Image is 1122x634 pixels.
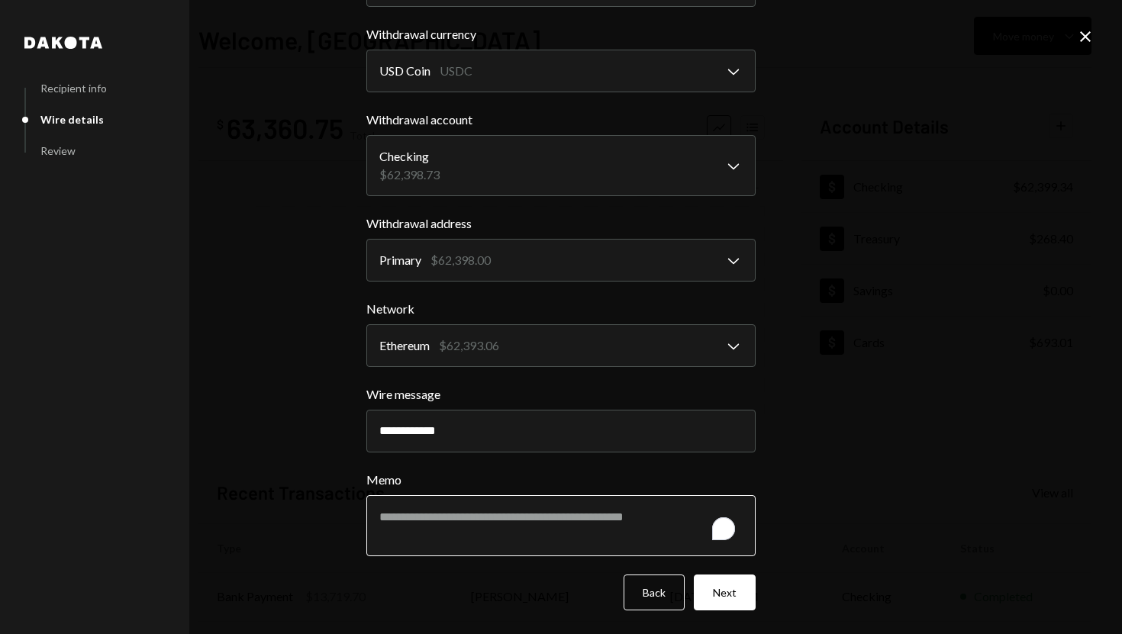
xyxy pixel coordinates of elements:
div: Recipient info [40,82,107,95]
button: Withdrawal currency [366,50,756,92]
label: Withdrawal account [366,111,756,129]
button: Network [366,324,756,367]
textarea: To enrich screen reader interactions, please activate Accessibility in Grammarly extension settings [366,495,756,556]
div: $62,398.00 [430,251,491,269]
label: Wire message [366,385,756,404]
label: Withdrawal currency [366,25,756,43]
button: Next [694,574,756,610]
button: Withdrawal address [366,239,756,282]
label: Memo [366,471,756,489]
div: Review [40,144,76,157]
label: Network [366,300,756,318]
div: USDC [440,62,472,80]
div: Wire details [40,113,104,126]
button: Withdrawal account [366,135,756,196]
button: Back [624,574,685,610]
div: $62,393.06 [439,336,499,355]
label: Withdrawal address [366,214,756,233]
